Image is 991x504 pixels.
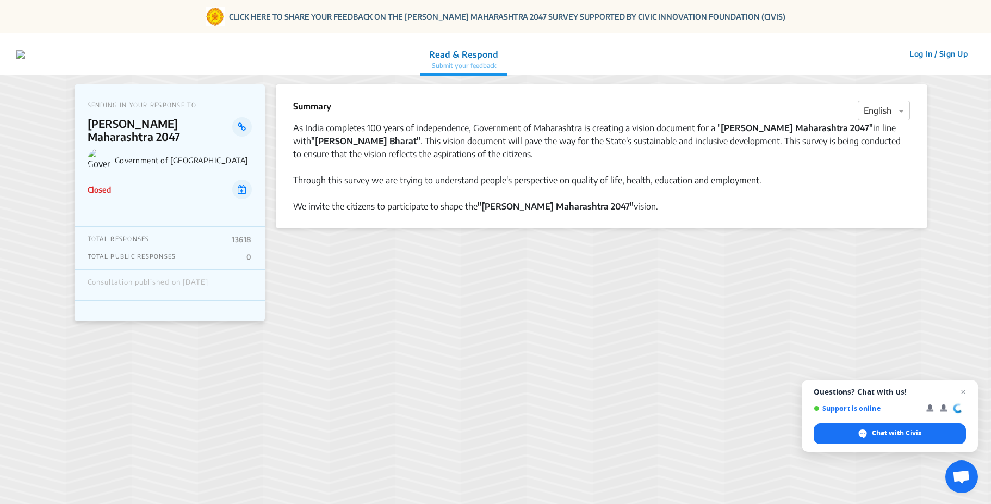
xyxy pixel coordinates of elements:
strong: "[PERSON_NAME] Bharat" [311,136,420,146]
span: Chat with Civis [872,428,921,438]
p: 0 [246,253,251,261]
p: TOTAL RESPONSES [88,235,150,244]
div: We invite the citizens to participate to shape the vision. [293,200,911,213]
span: Support is online [814,404,919,413]
strong: [PERSON_NAME] Maharashtra 2047" [721,122,873,133]
a: Open chat [945,460,978,493]
p: Summary [293,100,331,113]
span: Questions? Chat with us! [814,388,966,396]
img: Government of Maharashtra logo [88,149,110,171]
div: Consultation published on [DATE] [88,278,208,292]
p: 13618 [232,235,251,244]
p: SENDING IN YOUR RESPONSE TO [88,101,252,108]
p: Submit your feedback [429,61,498,71]
button: Log In / Sign Up [902,45,975,62]
strong: "[PERSON_NAME] Maharashtra 2047" [478,201,634,212]
p: Government of [GEOGRAPHIC_DATA] [115,156,252,165]
p: Closed [88,184,111,195]
img: 7907nfqetxyivg6ubhai9kg9bhzr [16,50,25,59]
div: As India completes 100 years of independence, Government of Maharashtra is creating a vision docu... [293,121,911,161]
a: CLICK HERE TO SHARE YOUR FEEDBACK ON THE [PERSON_NAME] MAHARASHTRA 2047 SURVEY SUPPORTED BY CIVIC... [229,11,785,22]
p: Read & Respond [429,48,498,61]
p: TOTAL PUBLIC RESPONSES [88,253,176,261]
div: Through this survey we are trying to understand people's perspective on quality of life, health, ... [293,174,911,187]
p: [PERSON_NAME] Maharashtra 2047 [88,117,233,143]
span: Chat with Civis [814,423,966,444]
img: Gom Logo [206,7,225,26]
